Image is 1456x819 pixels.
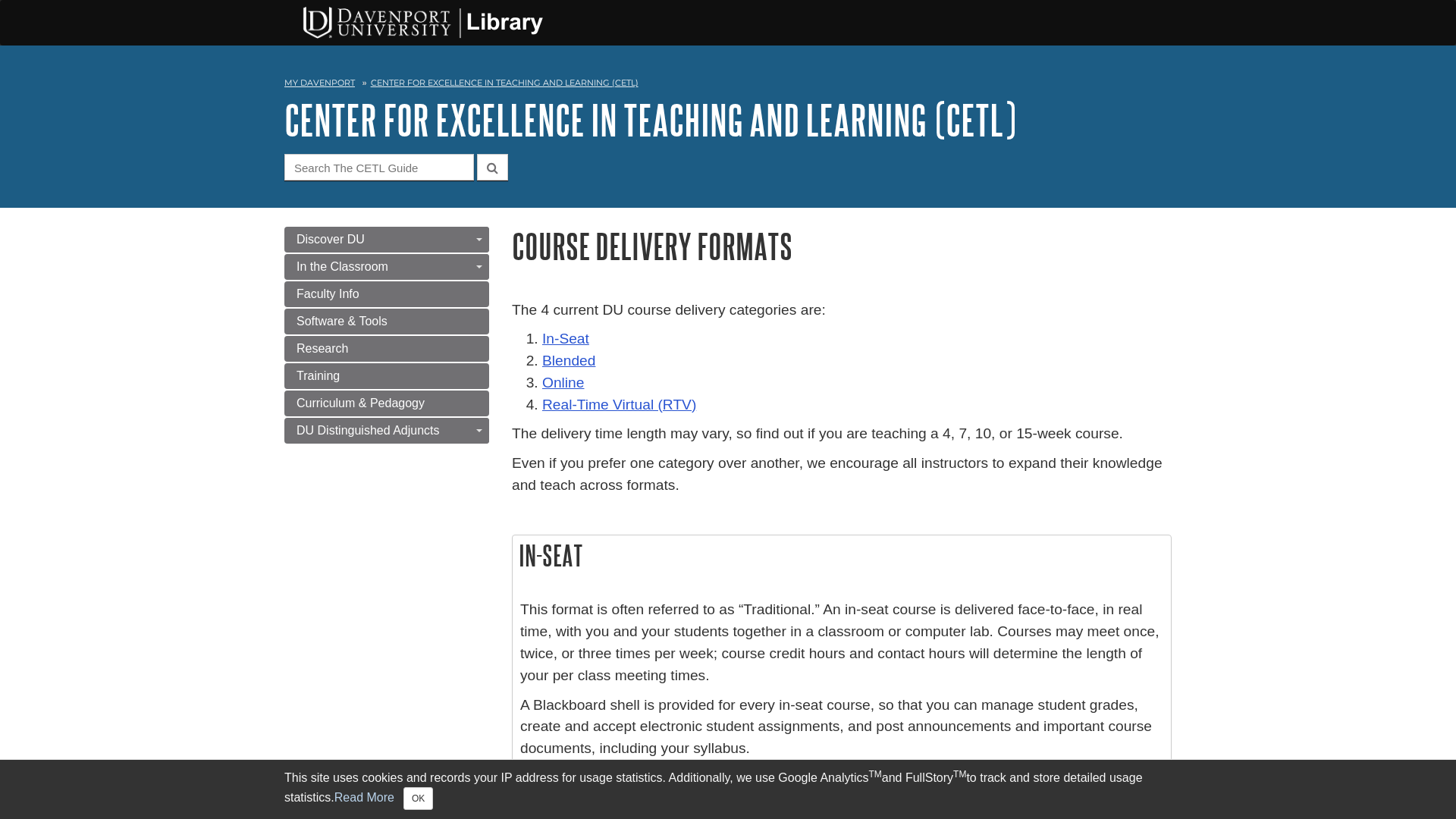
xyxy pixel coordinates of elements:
p: The delivery time length may vary, so find out if you are teaching a 4, 7, 10, or 15-week course. [512,423,1172,445]
a: Training [284,363,489,389]
div: Guide Page Menu [284,227,489,444]
a: Center for Excellence in Teaching and Learning (CETL) [284,96,1016,143]
span: Software & Tools [297,315,388,328]
h2: In-Seat [513,535,1171,576]
a: Research [284,336,489,362]
span: DU Distinguished Adjuncts [297,424,440,437]
span: Research [297,342,348,355]
span: Faculty Info [297,287,359,300]
a: In-Seat [542,331,589,347]
a: In the Classroom [284,254,489,280]
sup: TM [868,769,881,780]
input: Search The CETL Guide [284,154,474,180]
sup: TM [953,769,966,780]
a: Curriculum & Pedagogy [284,391,489,416]
a: Discover DU [284,227,489,253]
a: Software & Tools [284,309,489,334]
p: A Blackboard shell is provided for every in-seat course, so that you can manage student grades, c... [520,695,1163,760]
a: DU Distinguished Adjuncts [284,418,489,444]
span: Discover DU [297,233,365,246]
span: Training [297,369,340,382]
a: Online [542,375,584,391]
p: This format is often referred to as “Traditional.” An in-seat course is delivered face-to-face, i... [520,599,1163,686]
h1: Course Delivery Formats [512,227,1172,265]
a: Faculty Info [284,281,489,307]
nav: breadcrumb [284,73,1172,97]
a: Read More [334,791,394,804]
img: DU Libraries [277,4,565,40]
a: Real-Time Virtual (RTV) [542,397,696,413]
a: Center for Excellence in Teaching and Learning (CETL) [371,77,639,88]
span: Curriculum & Pedagogy [297,397,425,409]
p: Even if you prefer one category over another, we encourage all instructors to expand their knowle... [512,453,1172,497]
a: My Davenport [284,77,355,89]
a: Blended [542,353,595,369]
span: In the Classroom [297,260,388,273]
p: The 4 current DU course delivery categories are: [512,300,1172,322]
button: Close [403,787,433,810]
div: This site uses cookies and records your IP address for usage statistics. Additionally, we use Goo... [284,769,1172,810]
